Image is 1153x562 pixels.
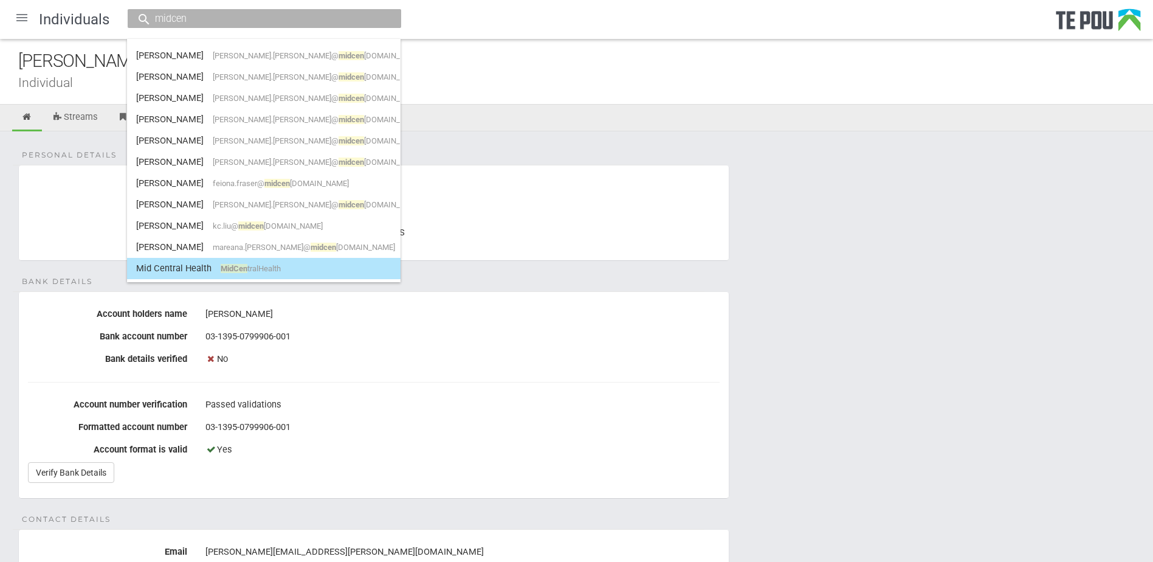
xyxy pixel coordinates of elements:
label: Bank account number [19,327,196,342]
div: 03-1395-0799906-001 [205,327,720,347]
a: [PERSON_NAME][PERSON_NAME].[PERSON_NAME]@midcen[DOMAIN_NAME] [136,89,391,108]
a: [PERSON_NAME][PERSON_NAME].[PERSON_NAME]@midcen[DOMAIN_NAME] [136,110,391,129]
span: midcen [339,115,364,124]
a: [PERSON_NAME][PERSON_NAME].[PERSON_NAME]@midcen[DOMAIN_NAME] [136,131,391,150]
span: [PERSON_NAME].[PERSON_NAME]@ [DOMAIN_NAME] [213,51,423,60]
a: [PERSON_NAME][PERSON_NAME].[PERSON_NAME]@midcen[DOMAIN_NAME] [136,153,391,172]
span: [PERSON_NAME].[PERSON_NAME]@ [DOMAIN_NAME] [213,72,423,82]
a: Verify Bank Details [28,462,114,483]
a: [PERSON_NAME][PERSON_NAME].[PERSON_NAME]@midcen[DOMAIN_NAME] [136,46,391,65]
label: Email [19,542,196,557]
label: Formatted account number [19,417,196,432]
div: [PERSON_NAME] [18,48,1153,74]
div: Social Worker/Brief Intervention Clinician CAMHS [205,223,720,243]
span: Bank details [22,276,92,287]
label: Account number verification [19,395,196,410]
span: MidCen [221,264,247,273]
span: midcen [339,136,364,145]
span: kc.liu@ [DOMAIN_NAME] [213,221,323,231]
label: Bank details verified [19,349,196,364]
a: [MEDICAL_DATA] [136,280,391,299]
span: [PERSON_NAME].[PERSON_NAME]@ [DOMAIN_NAME] [213,94,423,103]
div: No [205,349,720,370]
a: Streams [43,105,107,131]
span: feiona.fraser@ [DOMAIN_NAME] [213,179,349,188]
a: [PERSON_NAME]feiona.fraser@midcen[DOMAIN_NAME] [136,174,391,193]
label: Date of birth [19,200,196,215]
span: midcen [339,200,364,209]
span: Personal details [22,150,117,161]
a: [PERSON_NAME][PERSON_NAME].[PERSON_NAME]@midcen[DOMAIN_NAME] [136,68,391,86]
span: midcen [339,72,364,82]
a: Applications [108,105,188,131]
span: mareana.[PERSON_NAME]@ [DOMAIN_NAME] [213,243,395,252]
div: [PERSON_NAME] [205,178,720,198]
label: Account holders name [19,304,196,319]
span: midcen [339,94,364,103]
div: [DATE] [205,200,720,221]
div: Individual [18,76,1153,89]
label: Account format is valid [19,440,196,455]
span: midcen [339,158,364,167]
label: Occupation [19,223,196,238]
input: Search [151,12,365,25]
span: Contact details [22,514,111,525]
div: Yes [205,440,720,460]
a: Mid Central HealthMidCentralHealth [136,259,391,278]
a: [PERSON_NAME]mareana.[PERSON_NAME]@midcen[DOMAIN_NAME] [136,238,391,257]
span: midcen [311,243,336,252]
a: [PERSON_NAME][PERSON_NAME].[PERSON_NAME]@midcen[DOMAIN_NAME] [136,195,391,214]
span: [PERSON_NAME].[PERSON_NAME]@ [DOMAIN_NAME] [213,136,423,145]
div: Passed validations [205,395,720,415]
span: midcen [264,179,290,188]
span: midcen [339,51,364,60]
span: [PERSON_NAME].[PERSON_NAME]@ [DOMAIN_NAME] [213,158,423,167]
label: Name [19,178,196,193]
span: [PERSON_NAME].[PERSON_NAME]@ [DOMAIN_NAME] [213,115,423,124]
div: [PERSON_NAME] [205,304,720,325]
div: 03-1395-0799906-001 [205,417,720,438]
span: [PERSON_NAME].[PERSON_NAME]@ [DOMAIN_NAME] [213,200,423,209]
span: midcen [238,221,264,231]
a: [PERSON_NAME]kc.liu@midcen[DOMAIN_NAME] [136,217,391,235]
span: tralHealth [221,264,281,273]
